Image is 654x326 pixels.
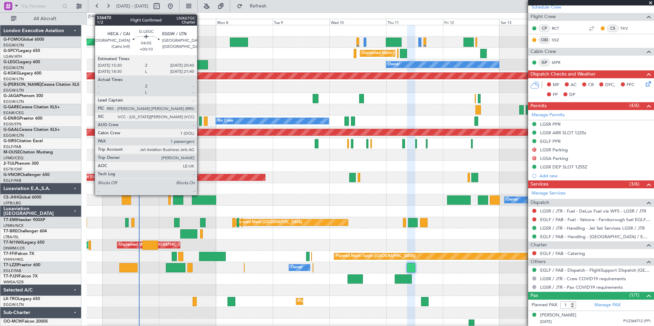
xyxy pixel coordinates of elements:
[3,229,47,233] a: T7-BREChallenger 604
[336,251,416,261] div: Planned Maint Tianjin ([GEOGRAPHIC_DATA])
[3,195,41,200] a: CS-JHHGlobal 6000
[3,320,22,324] span: OO-MCW
[3,178,21,183] a: EGLF/FAB
[3,201,21,206] a: LFPB/LBG
[3,99,24,104] a: EGGW/LTN
[540,267,651,273] a: EGLF / FAB - Dispatch - FlightSupport Dispatch [GEOGRAPHIC_DATA]
[291,262,302,273] div: Owner
[362,48,473,58] div: Unplanned Maint [GEOGRAPHIC_DATA] ([PERSON_NAME] Intl)
[388,59,400,70] div: Owner
[3,38,44,42] a: G-FOMOGlobal 6000
[539,173,651,179] div: Add new
[3,268,21,273] a: EGLF/FAB
[553,92,558,98] span: FP
[531,70,596,78] span: Dispatch Checks and Weather
[234,1,275,12] button: Refresh
[506,195,518,205] div: Owner
[116,3,148,9] span: [DATE] - [DATE]
[3,234,19,240] a: LTBA/ISL
[588,82,594,89] span: CR
[540,319,552,324] span: [DATE]
[629,180,639,188] span: (3/6)
[3,117,42,121] a: G-ENRGPraetor 600
[552,59,567,66] a: MPR
[3,302,24,307] a: EGGW/LTN
[3,252,34,256] a: T7-FFIFalcon 7X
[3,195,18,200] span: CS-JHH
[3,173,20,177] span: G-VNOR
[18,16,72,21] span: All Aircraft
[443,19,500,25] div: Fri 12
[3,150,53,154] a: M-OUSECitation Mustang
[532,190,566,197] a: Manage Services
[539,25,550,32] div: CP
[532,148,536,152] button: D
[216,19,273,25] div: Mon 8
[3,83,41,87] span: G-[PERSON_NAME]
[3,252,15,256] span: T7-FFI
[3,263,17,267] span: T7-LZZI
[3,117,19,121] span: G-ENRG
[3,241,23,245] span: T7-N1960
[532,302,557,309] label: Planned PAX
[3,43,24,48] a: EGGW/LTN
[3,60,40,64] a: G-LEGCLegacy 600
[3,139,16,143] span: G-SIRS
[3,139,43,143] a: G-SIRSCitation Excel
[3,246,25,251] a: DNMM/LOS
[3,280,24,285] a: WMSA/SZB
[3,128,60,132] a: G-GAALCessna Citation XLS+
[21,1,60,11] input: Trip Number
[3,162,39,166] a: 2-TIJLPhenom 300
[540,276,626,282] a: LGSR / JTR - Crew COVID19 requirements
[623,318,651,324] span: PU2364712 (PP)
[605,82,615,89] span: DFC,
[3,218,17,222] span: T7-EMI
[3,77,24,82] a: EGGW/LTN
[531,180,548,188] span: Services
[3,94,19,98] span: G-JAGA
[540,225,645,231] a: LGSR / JTR - Handling - Jet Set Services LGSR / JTR
[3,263,40,267] a: T7-LZZIPraetor 600
[552,37,567,43] a: SSZ
[540,208,646,214] a: LGSR / JTR - Fuel - DeLux Fuel via WFS - LGSR / JTR
[3,223,24,228] a: LFMN/NCE
[594,302,620,309] a: Manage PAX
[218,116,233,126] div: No Crew
[620,25,636,31] a: TKV
[237,217,302,228] div: Planned Maint [GEOGRAPHIC_DATA]
[540,121,561,127] div: LGSR PPR
[3,88,24,93] a: EGGW/LTN
[531,241,547,249] span: Charter
[3,257,24,262] a: VHHH/HKG
[3,274,38,279] a: T7-PJ29Falcon 7X
[3,60,18,64] span: G-LEGC
[3,155,23,161] a: LFMD/CEQ
[3,49,40,53] a: G-SPCYLegacy 650
[532,112,565,119] a: Manage Permits
[3,122,22,127] a: EGSS/STN
[3,297,40,301] a: LX-TROLegacy 650
[3,71,19,76] span: G-KGKG
[3,297,18,301] span: LX-TRO
[3,110,24,116] a: EGNR/CEG
[3,105,60,109] a: G-GARECessna Citation XLS+
[627,82,635,89] span: FFC
[539,36,550,44] div: OBI
[244,4,273,9] span: Refresh
[3,320,48,324] a: OO-MCWFalcon 2000S
[3,218,45,222] a: T7-EMIHawker 900XP
[298,296,343,307] div: Planned Maint Dusseldorf
[8,13,74,24] button: All Aircraft
[540,155,568,161] div: LGSA Parking
[531,258,546,266] span: Others
[540,284,623,290] a: LGSR / JTR - Pax COVID19 requirements
[532,4,561,11] a: Schedule Crew
[540,312,576,319] div: [PERSON_NAME]
[3,38,21,42] span: G-FOMO
[3,241,44,245] a: T7-N1960Legacy 650
[531,199,549,207] span: Dispatch
[3,94,43,98] a: G-JAGAPhenom 300
[540,130,586,136] div: LGSR ARR SLOT 1225z
[629,291,639,299] span: (1/1)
